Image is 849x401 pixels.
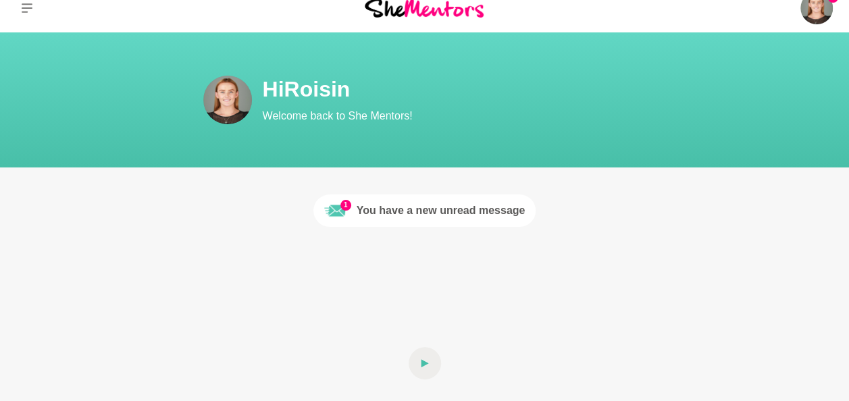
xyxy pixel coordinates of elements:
[357,203,525,219] div: You have a new unread message
[203,76,252,124] img: Roisin Mcsweeney
[313,194,536,227] a: 1Unread messageYou have a new unread message
[324,200,346,221] img: Unread message
[340,200,351,211] span: 1
[263,76,749,103] h1: Hi Roisin
[263,108,749,124] p: Welcome back to She Mentors!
